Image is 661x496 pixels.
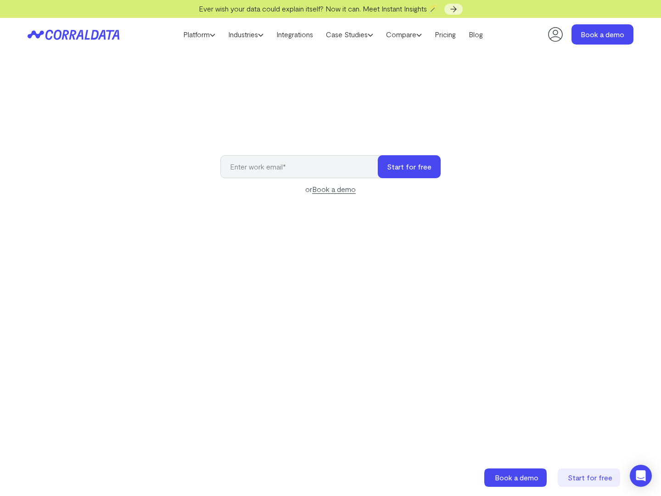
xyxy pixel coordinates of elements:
[558,468,622,487] a: Start for free
[270,28,319,41] a: Integrations
[462,28,489,41] a: Blog
[220,184,441,195] div: or
[177,28,222,41] a: Platform
[568,473,612,482] span: Start for free
[312,185,356,194] a: Book a demo
[571,24,633,45] a: Book a demo
[428,28,462,41] a: Pricing
[495,473,538,482] span: Book a demo
[222,28,270,41] a: Industries
[380,28,428,41] a: Compare
[484,468,549,487] a: Book a demo
[220,155,387,178] input: Enter work email*
[378,155,441,178] button: Start for free
[319,28,380,41] a: Case Studies
[630,465,652,487] div: Open Intercom Messenger
[199,4,438,13] span: Ever wish your data could explain itself? Now it can. Meet Instant Insights 🪄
